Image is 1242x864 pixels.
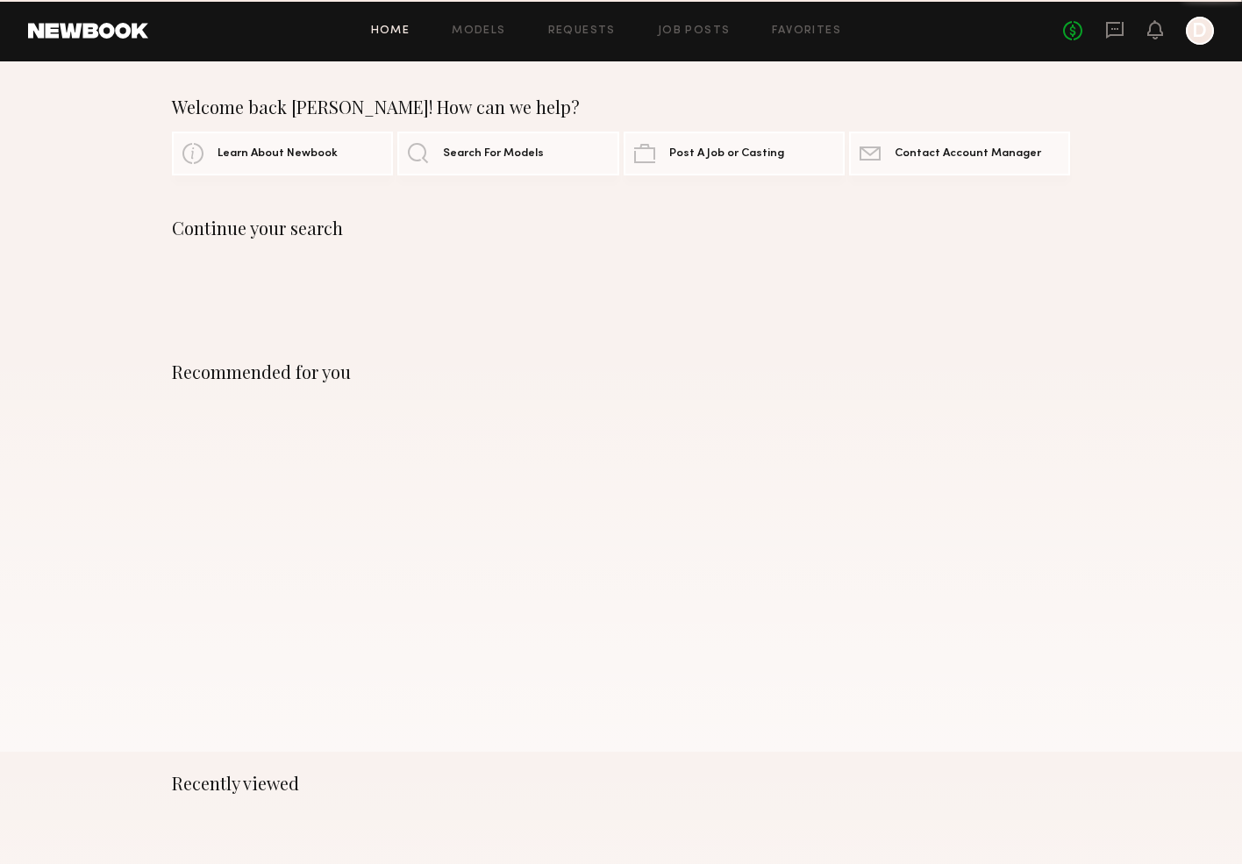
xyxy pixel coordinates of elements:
div: Welcome back [PERSON_NAME]! How can we help? [172,96,1070,118]
a: Requests [548,25,616,37]
a: Search For Models [397,132,618,175]
a: Favorites [772,25,841,37]
a: Contact Account Manager [849,132,1070,175]
a: Job Posts [658,25,731,37]
div: Continue your search [172,218,1070,239]
div: Recommended for you [172,361,1070,382]
span: Contact Account Manager [895,148,1041,160]
span: Post A Job or Casting [669,148,784,160]
a: D [1186,17,1214,45]
span: Search For Models [443,148,544,160]
div: Recently viewed [172,773,1070,794]
a: Learn About Newbook [172,132,393,175]
a: Home [371,25,410,37]
a: Post A Job or Casting [624,132,845,175]
span: Learn About Newbook [218,148,338,160]
a: Models [452,25,505,37]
